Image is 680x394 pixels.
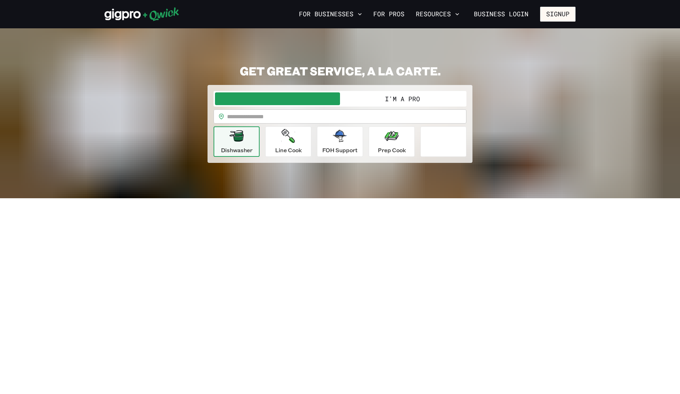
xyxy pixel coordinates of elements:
button: FOH Support [317,126,363,157]
button: Resources [413,8,462,20]
button: Signup [540,7,576,22]
a: For Pros [370,8,407,20]
p: Line Cook [275,146,302,154]
p: Dishwasher [221,146,253,154]
button: Line Cook [265,126,311,157]
h2: GET GREAT SERVICE, A LA CARTE. [208,64,472,78]
p: FOH Support [322,146,358,154]
button: For Businesses [296,8,365,20]
p: Prep Cook [378,146,406,154]
button: I'm a Business [215,92,340,105]
a: Business Login [468,7,534,22]
button: Dishwasher [214,126,260,157]
button: Prep Cook [369,126,415,157]
button: I'm a Pro [340,92,465,105]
